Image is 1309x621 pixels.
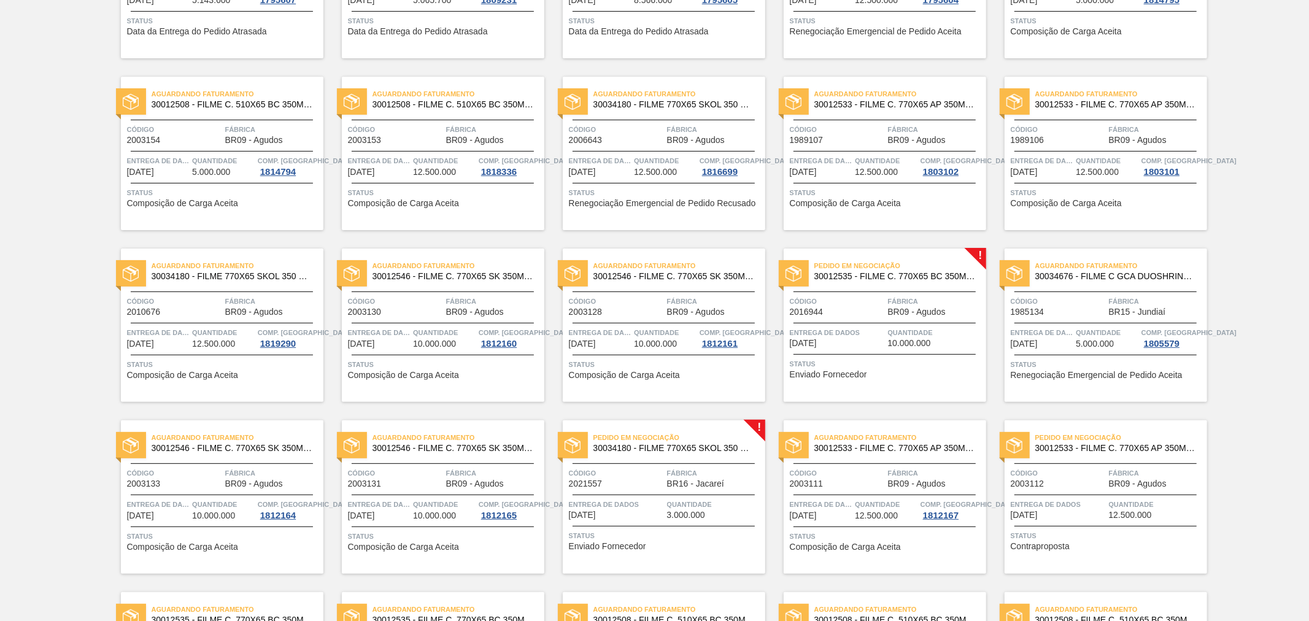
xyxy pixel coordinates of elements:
span: Entrega de dados [1011,326,1073,339]
font: Comp. [GEOGRAPHIC_DATA] [258,157,353,164]
a: !statusPedido em Negociação30012535 - FILME C. 770X65 BC 350ML C12 429Código2016944FábricaBR09 - ... [765,249,986,402]
font: 1812160 [481,338,517,349]
font: Status [127,189,153,196]
font: Status [348,189,374,196]
font: BR09 - Agudos [1109,135,1167,145]
font: Aguardando Faturamento [1035,262,1138,269]
span: Entrega de dados [127,155,190,167]
font: BR15 - Jundiaí [1109,307,1166,317]
img: status [123,94,139,110]
span: 12.500.000 [1076,168,1119,177]
font: Status [348,17,374,25]
a: Comp. [GEOGRAPHIC_DATA]1812161 [700,326,762,349]
font: Código [127,126,155,133]
font: Código [1011,126,1038,133]
span: Fábrica [446,295,541,307]
font: [DATE] [348,167,375,177]
span: Aguardando Faturamento [1035,88,1207,100]
span: Quantidade [413,155,476,167]
span: BR09 - Agudos [888,307,946,317]
span: Código [127,295,222,307]
font: Fábrica [1109,298,1140,305]
font: 1816699 [702,166,738,177]
font: Aguardando Faturamento [152,90,254,98]
span: Composição de Carga Aceita [127,199,238,208]
span: Código [348,295,443,307]
font: Fábrica [225,298,256,305]
font: Quantidade [888,329,933,336]
font: Composição de Carga Aceita [348,198,459,208]
font: Quantidade [192,329,237,336]
span: Data da Entrega do Pedido Atrasada [127,27,267,36]
a: statusAguardando Faturamento30034676 - FILME C GCA DUOSHRINK 690X50 7 99 NIV25Código1985134Fábric... [986,249,1207,402]
font: 2003128 [569,307,603,317]
span: Data da Entrega do Pedido Atrasada [569,27,709,36]
span: Comp. Carga [1141,155,1237,167]
a: Comp. [GEOGRAPHIC_DATA]1818336 [479,155,541,177]
font: Entrega de dados [348,329,419,336]
span: Fábrica [1109,295,1204,307]
font: Código [569,126,597,133]
font: Entrega de dados [569,157,639,164]
img: status [1006,94,1022,110]
span: Status [1011,187,1204,199]
span: Aguardando Faturamento [152,88,323,100]
img: status [786,94,801,110]
font: Composição de Carga Aceita [1011,26,1122,36]
font: 1819290 [260,338,296,349]
span: 30012508 - FILME C. 510X65 BC 350ML MP C18 429 [373,100,535,109]
font: Código [348,298,376,305]
span: Código [1011,123,1106,136]
font: 1985134 [1011,307,1044,317]
font: Código [790,298,817,305]
font: 12.500.000 [192,339,235,349]
font: Status [1011,17,1037,25]
font: 5.000.000 [192,167,230,177]
font: Comp. [GEOGRAPHIC_DATA] [479,329,574,336]
a: Comp. [GEOGRAPHIC_DATA]1803101 [1141,155,1204,177]
span: Entrega de dados [569,326,631,339]
img: status [786,266,801,282]
span: Fábrica [225,123,320,136]
span: 30012508 - FILME C. 510X65 BC 350ML MP C18 429 [152,100,314,109]
font: Comp. [GEOGRAPHIC_DATA] [258,329,353,336]
font: Aguardando Faturamento [1035,90,1138,98]
font: Quantidade [1076,329,1121,336]
span: Entrega de dados [348,155,411,167]
font: Fábrica [446,298,477,305]
a: Comp. [GEOGRAPHIC_DATA]1819290 [258,326,320,349]
font: 1803101 [1144,166,1180,177]
span: Fábrica [446,123,541,136]
font: 1814794 [260,166,296,177]
font: Quantidade [192,157,237,164]
span: BR09 - Agudos [667,136,725,145]
span: Comp. Carga [258,326,353,339]
font: Quantidade [413,157,458,164]
font: 12.500.000 [634,167,677,177]
span: Composição de Carga Aceita [1011,27,1122,36]
span: Comp. Carga [700,155,795,167]
font: Comp. [GEOGRAPHIC_DATA] [921,157,1016,164]
span: 1989107 [790,136,824,145]
span: Código [1011,295,1106,307]
img: status [344,94,360,110]
span: Comp. Carga [921,155,1016,167]
font: Composição de Carga Aceita [127,198,238,208]
font: 30034180 - FILME 770X65 SKOL 350 MP C12 [593,99,771,109]
font: Fábrica [446,126,477,133]
font: Aguardando Faturamento [814,90,917,98]
font: Entrega de dados [127,157,198,164]
span: Entrega de dados [348,326,411,339]
font: Aguardando Faturamento [593,262,696,269]
span: Fábrica [225,295,320,307]
font: BR09 - Agudos [446,307,504,317]
span: Aguardando Faturamento [593,260,765,272]
span: 2010676 [127,307,161,317]
span: 30012533 ​​- FILME C. 770X65 AP 350ML C12 429 [1035,100,1197,109]
span: 12/09/2025 [348,168,375,177]
font: Status [1011,189,1037,196]
font: Comp. [GEOGRAPHIC_DATA] [700,329,795,336]
font: Entrega de dados [790,329,860,336]
font: Composição de Carga Aceita [1011,198,1122,208]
